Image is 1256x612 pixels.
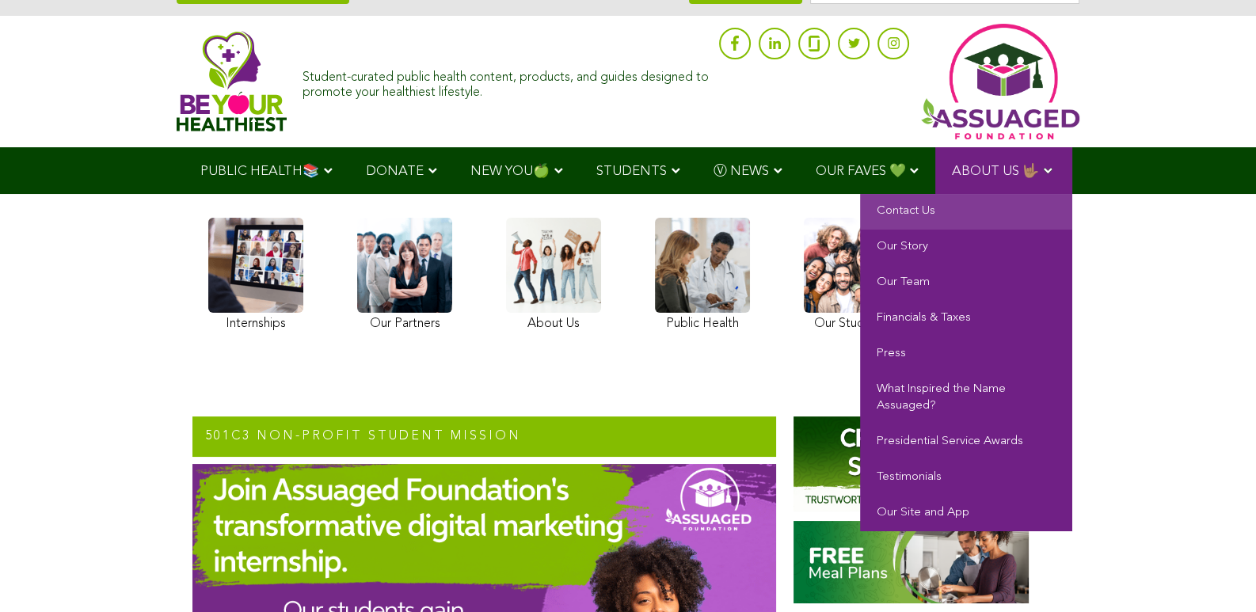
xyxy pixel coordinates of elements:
span: STUDENTS [596,165,667,178]
img: glassdoor [809,36,820,51]
span: ABOUT US 🤟🏽 [952,165,1039,178]
a: Presidential Service Awards [860,424,1072,460]
h2: 501c3 NON-PROFIT STUDENT MISSION [192,416,776,458]
a: What Inspired the Name Assuaged? [860,372,1072,424]
span: PUBLIC HEALTH📚 [200,165,319,178]
a: Testimonials [860,460,1072,496]
img: Assuaged-Foundation-Student-Internship-Opportunity-Reviews-Mission-GIPHY-2 [794,416,1029,511]
span: NEW YOU🍏 [470,165,550,178]
img: Assuaged [177,31,287,131]
div: Navigation Menu [177,147,1079,194]
a: Our Story [860,230,1072,265]
a: Our Site and App [860,496,1072,531]
iframe: Chat Widget [1177,536,1256,612]
a: Our Team [860,265,1072,301]
div: Student-curated public health content, products, and guides designed to promote your healthiest l... [303,63,711,101]
img: Assuaged App [921,24,1079,139]
span: DONATE [366,165,424,178]
span: OUR FAVES 💚 [815,165,905,178]
a: Financials & Taxes [860,301,1072,336]
a: Press [860,336,1072,372]
a: Contact Us [860,194,1072,230]
span: Ⓥ NEWS [713,165,768,178]
img: Homepage-Free-Meal-Plans-Assuaged [794,521,1029,603]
